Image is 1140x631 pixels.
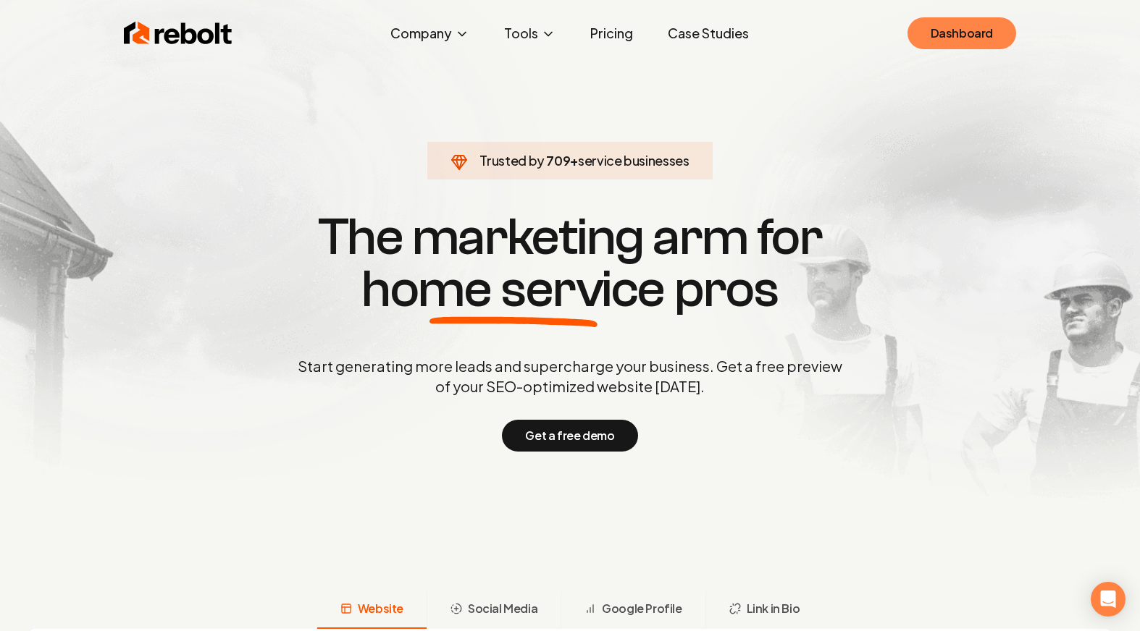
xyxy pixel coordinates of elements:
button: Company [379,19,481,48]
button: Get a free demo [502,420,637,452]
button: Social Media [427,591,561,629]
span: 709 [546,151,570,171]
span: Trusted by [479,152,544,169]
h1: The marketing arm for pros [222,211,918,315]
span: Google Profile [602,600,682,617]
span: Social Media [468,600,537,617]
button: Website [317,591,427,629]
div: Open Intercom Messenger [1091,582,1126,617]
a: Pricing [579,19,645,48]
img: Rebolt Logo [124,19,232,48]
span: home service [361,263,665,315]
span: + [570,152,578,169]
button: Link in Bio [705,591,823,629]
a: Dashboard [908,17,1016,49]
button: Google Profile [561,591,705,629]
span: Link in Bio [747,600,800,617]
a: Case Studies [656,19,760,48]
p: Start generating more leads and supercharge your business. Get a free preview of your SEO-optimiz... [295,356,845,397]
span: Website [358,600,403,617]
span: service businesses [578,152,690,169]
button: Tools [493,19,567,48]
